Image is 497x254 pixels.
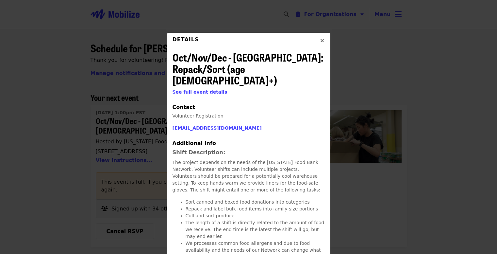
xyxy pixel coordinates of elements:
[173,104,195,110] span: Contact
[186,199,325,206] li: Sort canned and boxed food donations into categories
[173,113,325,119] p: Volunteer Registration
[173,140,216,146] span: Additional Info
[186,212,325,219] li: Cull and sort produce
[173,89,227,95] a: See full event details
[173,125,262,131] a: [EMAIL_ADDRESS][DOMAIN_NAME]
[173,149,225,155] strong: Shift Description:
[186,206,325,212] li: Repack and label bulk food items into family-size portions
[173,49,323,88] span: Oct/Nov/Dec - [GEOGRAPHIC_DATA]: Repack/Sort (age [DEMOGRAPHIC_DATA]+)
[186,219,325,240] li: The length of a shift is directly related to the amount of food we receive. The end time is the l...
[173,36,199,49] div: Details
[173,159,325,193] p: The project depends on the needs of the [US_STATE] Food Bank Network. Volunteer shifts can includ...
[314,33,330,49] button: Close
[320,38,324,44] i: times icon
